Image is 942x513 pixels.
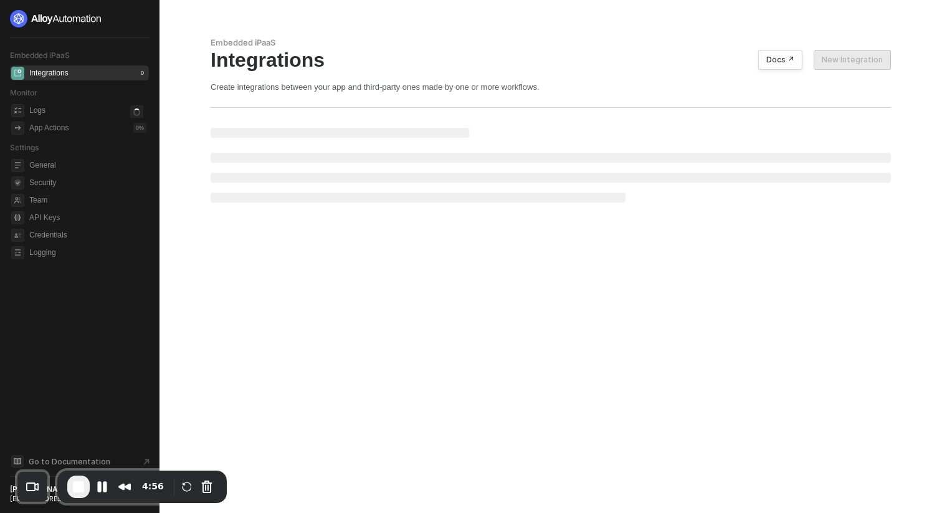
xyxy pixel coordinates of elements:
[29,210,146,225] span: API Keys
[211,82,891,92] div: Create integrations between your app and third-party ones made by one or more workflows.
[140,456,153,468] span: document-arrow
[10,454,150,469] a: Knowledge Base
[11,246,24,259] span: logging
[29,158,146,173] span: General
[10,88,37,97] span: Monitor
[11,159,24,172] span: general
[11,455,24,467] span: documentation
[29,245,146,260] span: Logging
[11,67,24,80] span: integrations
[130,105,143,118] span: icon-loader
[29,105,45,116] div: Logs
[11,211,24,224] span: api-key
[10,494,127,503] div: [EMAIL_ADDRESS][DOMAIN_NAME] •
[29,175,146,190] span: Security
[138,68,146,78] div: 0
[10,10,149,27] a: logo
[29,456,110,467] span: Go to Documentation
[29,193,146,208] span: Team
[11,229,24,242] span: credentials
[758,50,802,70] button: Docs ↗
[133,123,146,133] div: 0 %
[10,484,127,494] div: [PERSON_NAME]
[11,194,24,207] span: team
[211,48,891,72] div: Integrations
[10,50,70,60] span: Embedded iPaaS
[211,37,891,48] div: Embedded iPaaS
[11,104,24,117] span: icon-logs
[29,68,69,79] div: Integrations
[29,228,146,242] span: Credentials
[10,143,39,152] span: Settings
[29,123,69,133] div: App Actions
[766,55,794,65] div: Docs ↗
[11,122,24,135] span: icon-app-actions
[814,50,891,70] button: New Integration
[10,10,102,27] img: logo
[11,176,24,189] span: security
